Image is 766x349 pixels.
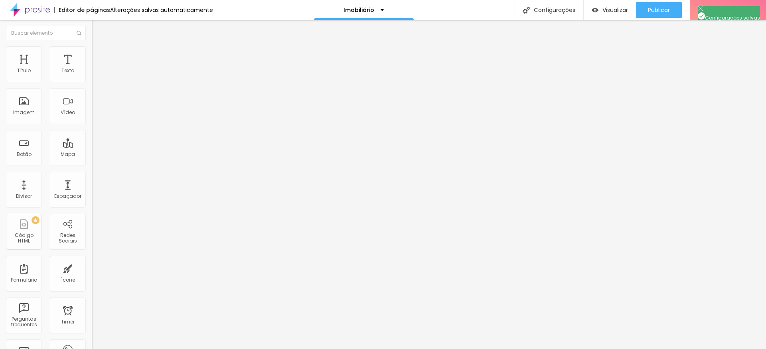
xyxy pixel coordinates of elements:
div: Perguntas frequentes [8,316,39,328]
input: Buscar elemento [6,26,86,40]
div: Alterações salvas automaticamente [110,7,213,13]
img: Icone [698,6,703,12]
div: Texto [61,68,74,73]
div: Mapa [61,152,75,157]
div: Redes Sociais [52,233,83,244]
div: Divisor [16,193,32,199]
div: Código HTML [8,233,39,244]
img: Icone [77,31,81,35]
div: Editor de páginas [54,7,110,13]
iframe: Editor [92,20,766,349]
span: Configurações salvas [698,14,760,21]
div: Botão [17,152,32,157]
img: Icone [523,7,530,14]
img: Icone [698,12,705,20]
div: Imagem [13,110,35,115]
button: Visualizar [584,2,636,18]
div: Espaçador [54,193,81,199]
div: Timer [61,319,75,325]
div: Ícone [61,277,75,283]
div: Formulário [11,277,37,283]
img: view-1.svg [592,7,598,14]
span: Visualizar [602,7,628,13]
div: Título [17,68,31,73]
span: Publicar [648,7,670,13]
button: Publicar [636,2,682,18]
p: Imobiliário [344,7,374,13]
div: Vídeo [61,110,75,115]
